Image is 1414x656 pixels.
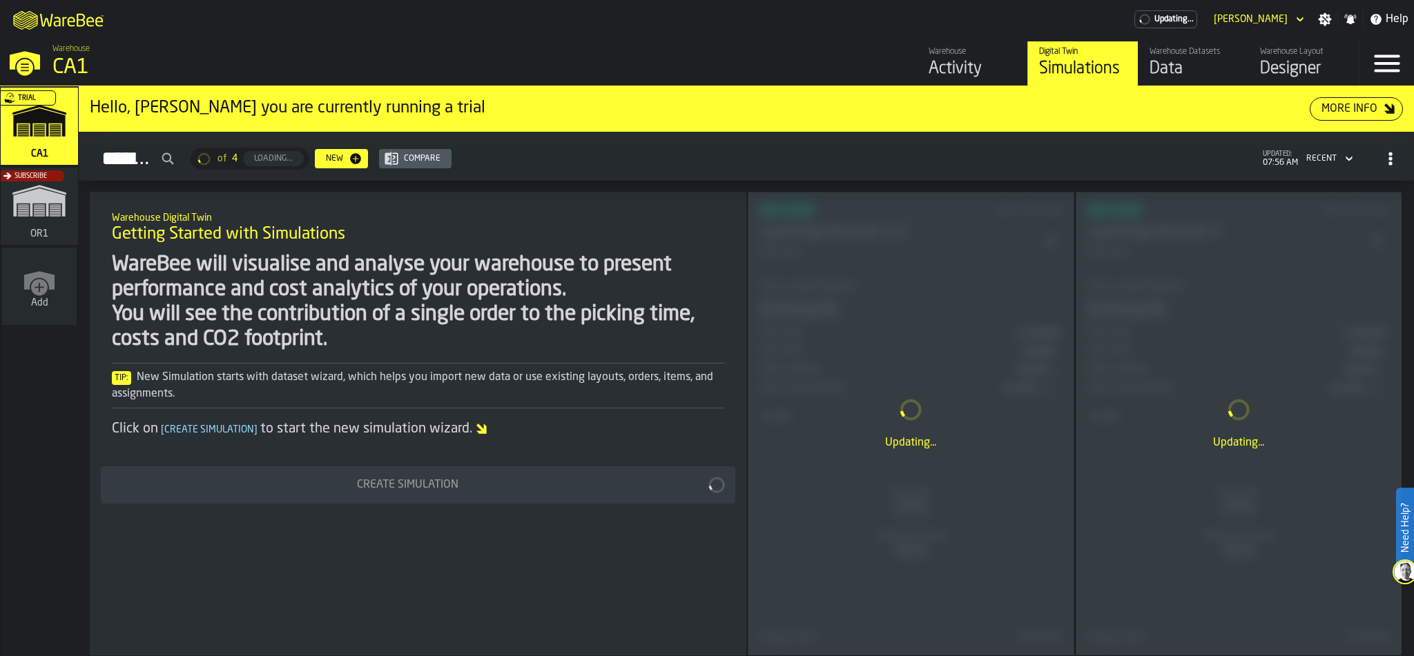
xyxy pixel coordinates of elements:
div: New [320,154,349,163]
button: button-New [315,149,368,168]
div: Click on to start the new simulation wizard. [112,419,724,439]
div: Warehouse Datasets [1150,47,1237,57]
div: Create Simulation [109,477,706,493]
span: Subscribe [14,172,47,180]
div: ItemListCard-DashboardItemContainer [1076,192,1402,655]
h2: Sub Title [112,210,724,223]
div: DropdownMenuValue-4 [1306,154,1337,163]
label: button-toggle-Notifications [1338,12,1363,26]
span: Add [31,297,48,308]
div: Menu Subscription [1134,10,1197,28]
span: Tip: [112,371,131,385]
div: WareBee will visualise and analyse your warehouse to present performance and cost analytics of yo... [112,252,724,352]
span: of [217,153,226,164]
a: link-to-/wh/i/76e2a128-1b54-4d66-80d4-05ae4c277723/designer [1248,41,1359,86]
a: link-to-/wh/new [2,248,77,328]
span: 07:56 AM [1263,158,1298,168]
label: Need Help? [1397,489,1413,566]
div: Warehouse Layout [1260,47,1348,57]
div: ItemListCard- [90,192,746,655]
div: New Simulation starts with dataset wizard, which helps you import new data or use existing layout... [112,369,724,402]
a: link-to-/wh/i/76e2a128-1b54-4d66-80d4-05ae4c277723/pricing/ [1134,10,1197,28]
div: title-Getting Started with Simulations [101,203,735,252]
div: DropdownMenuValue-4 [1301,150,1356,167]
span: [ [161,425,164,435]
button: button-Compare [379,149,452,168]
span: ] [254,425,258,435]
div: CA1 [52,55,425,80]
div: DropdownMenuValue-David Kapusinski [1214,14,1288,25]
span: Getting Started with Simulations [112,223,345,246]
button: button-Loading... [243,151,304,166]
div: DropdownMenuValue-David Kapusinski [1208,11,1307,28]
div: Loading... [249,154,298,163]
div: Compare [398,154,446,163]
span: Create Simulation [158,425,260,435]
h2: button-Simulations [79,132,1414,181]
label: button-toggle-Menu [1359,41,1414,86]
div: Activity [929,58,1016,80]
div: Data [1150,58,1237,80]
label: button-toggle-Settings [1313,12,1337,26]
a: link-to-/wh/i/02d92962-0f11-4133-9763-7cb092bceeef/simulations [1,168,78,248]
a: link-to-/wh/i/76e2a128-1b54-4d66-80d4-05ae4c277723/feed/ [917,41,1027,86]
div: ButtonLoadMore-Loading...-Prev-First-Last [185,148,315,170]
button: button-More Info [1310,97,1403,121]
label: button-toggle-Help [1364,11,1414,28]
span: Help [1386,11,1408,28]
div: Updating... [1087,435,1391,451]
div: More Info [1316,101,1383,117]
span: Trial [18,95,36,102]
a: link-to-/wh/i/76e2a128-1b54-4d66-80d4-05ae4c277723/simulations [1027,41,1138,86]
div: Warehouse [929,47,1016,57]
a: link-to-/wh/i/76e2a128-1b54-4d66-80d4-05ae4c277723/simulations [1,88,78,168]
a: link-to-/wh/i/76e2a128-1b54-4d66-80d4-05ae4c277723/data [1138,41,1248,86]
span: updated: [1263,150,1298,158]
span: Warehouse [52,44,90,54]
div: ItemListCard-DashboardItemContainer [748,192,1074,655]
button: button-Create Simulation [101,466,735,504]
div: Simulations [1039,58,1127,80]
div: Hello, [PERSON_NAME] you are currently running a trial [90,97,1310,119]
div: Digital Twin [1039,47,1127,57]
div: Updating... [759,435,1063,451]
span: 4 [232,153,238,164]
span: Updating... [1154,14,1194,24]
div: ItemListCard- [79,86,1414,132]
div: Designer [1260,58,1348,80]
